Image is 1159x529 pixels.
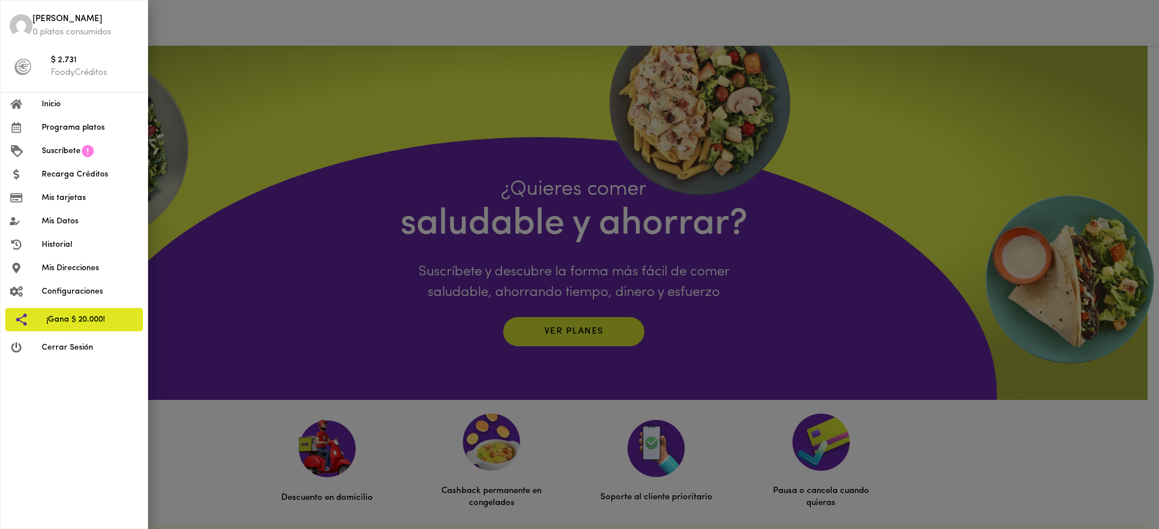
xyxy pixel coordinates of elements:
iframe: Messagebird Livechat Widget [1093,463,1148,518]
img: foody-creditos-black.png [14,58,31,75]
span: [PERSON_NAME] [33,13,138,26]
span: Historial [42,239,138,251]
span: Cerrar Sesión [42,342,138,354]
span: Inicio [42,98,138,110]
span: Mis Direcciones [42,262,138,274]
span: ¡Gana $ 20.000! [46,314,134,326]
span: Mis tarjetas [42,192,138,204]
p: FoodyCréditos [51,67,138,79]
span: Programa platos [42,122,138,134]
span: Configuraciones [42,286,138,298]
p: 0 platos consumidos [33,26,138,38]
span: $ 2.731 [51,54,138,67]
span: Recarga Créditos [42,169,138,181]
span: Mis Datos [42,215,138,227]
span: Suscríbete [42,145,81,157]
